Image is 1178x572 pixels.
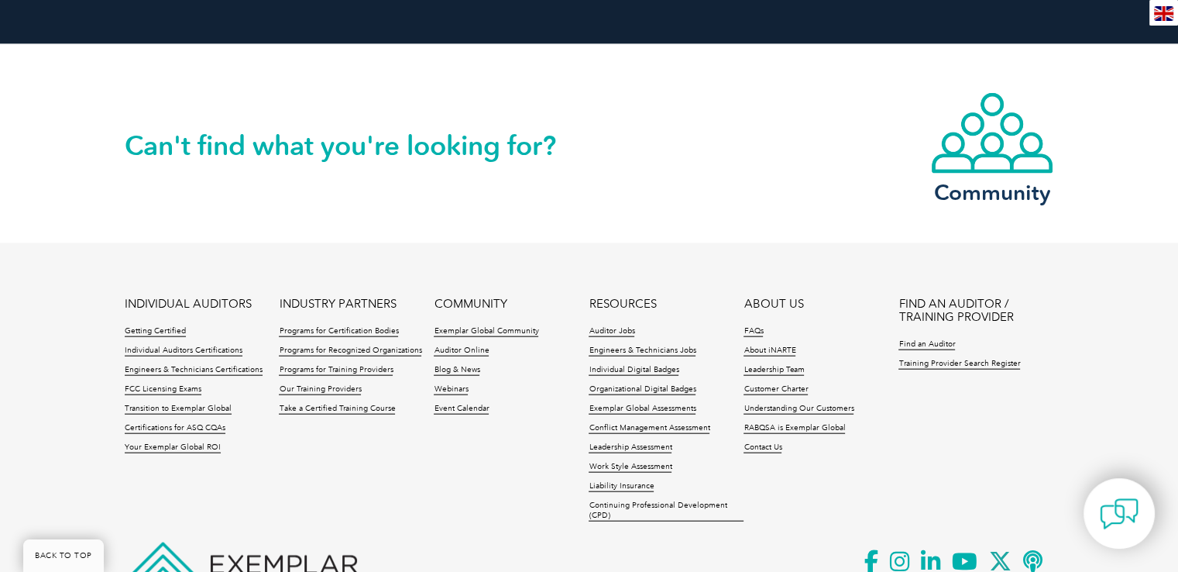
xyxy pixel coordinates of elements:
[930,91,1054,175] img: icon-community.webp
[589,423,709,434] a: Conflict Management Assessment
[434,404,489,415] a: Event Calendar
[898,339,955,350] a: Find an Auditor
[125,346,242,357] a: Individual Auditors Certifications
[125,365,263,376] a: Engineers & Technicians Certifications
[589,404,695,415] a: Exemplar Global Assessments
[279,384,361,395] a: Our Training Providers
[125,133,589,158] h2: Can't find what you're looking for?
[434,326,538,337] a: Exemplar Global Community
[434,365,479,376] a: Blog & News
[744,365,804,376] a: Leadership Team
[589,326,634,337] a: Auditor Jobs
[279,365,393,376] a: Programs for Training Providers
[589,462,671,473] a: Work Style Assessment
[589,443,671,453] a: Leadership Assessment
[23,539,104,572] a: BACK TO TOP
[125,423,225,434] a: Certifications for ASQ CQAs
[930,183,1054,202] h3: Community
[589,384,695,395] a: Organizational Digital Badges
[744,404,853,415] a: Understanding Our Customers
[434,346,489,357] a: Auditor Online
[744,443,781,453] a: Contact Us
[1154,6,1173,21] img: en
[589,298,656,311] a: RESOURCES
[744,298,803,311] a: ABOUT US
[125,384,201,395] a: FCC Licensing Exams
[125,326,186,337] a: Getting Certified
[1100,494,1139,533] img: contact-chat.png
[125,443,221,453] a: Your Exemplar Global ROI
[279,298,396,311] a: INDUSTRY PARTNERS
[279,404,395,415] a: Take a Certified Training Course
[125,404,232,415] a: Transition to Exemplar Global
[930,91,1054,202] a: Community
[589,346,695,357] a: Engineers & Technicians Jobs
[744,326,763,337] a: FAQs
[744,384,808,395] a: Customer Charter
[744,346,795,357] a: About iNARTE
[434,298,507,311] a: COMMUNITY
[434,384,468,395] a: Webinars
[125,298,252,311] a: INDIVIDUAL AUDITORS
[279,326,398,337] a: Programs for Certification Bodies
[589,501,744,522] a: Continuing Professional Development (CPD)
[898,359,1020,370] a: Training Provider Search Register
[744,423,845,434] a: RABQSA is Exemplar Global
[589,365,678,376] a: Individual Digital Badges
[898,298,1053,324] a: FIND AN AUDITOR / TRAINING PROVIDER
[589,481,654,492] a: Liability Insurance
[279,346,421,357] a: Programs for Recognized Organizations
